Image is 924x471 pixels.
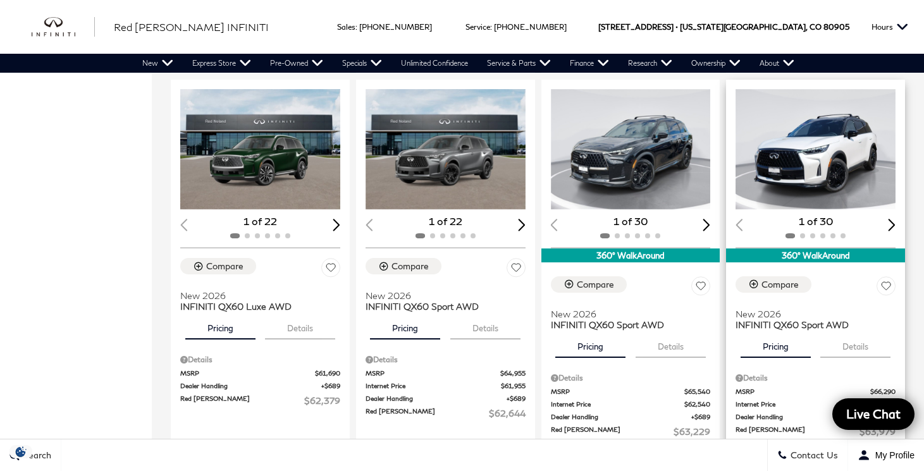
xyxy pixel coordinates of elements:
a: About [750,54,804,73]
span: Dealer Handling [366,394,507,403]
button: Compare Vehicle [736,276,811,293]
a: Dealer Handling $689 [366,394,526,403]
div: Pricing Details - INFINITI QX60 Sport AWD [736,372,896,384]
a: MSRP $65,540 [551,387,711,396]
span: $63,979 [859,425,896,438]
div: 1 of 30 [551,214,711,228]
span: Red [PERSON_NAME] [180,394,304,407]
span: My Profile [870,450,915,460]
span: $62,379 [304,394,340,407]
button: pricing tab [370,312,440,339]
span: Dealer Handling [551,412,692,422]
span: Live Chat [840,406,907,422]
div: Compare [206,260,243,272]
div: 1 / 2 [366,89,526,209]
div: 360° WalkAround [726,248,905,262]
button: details tab [636,330,706,358]
span: $689 [507,394,526,403]
div: 1 / 2 [551,89,711,209]
a: MSRP $64,955 [366,369,526,378]
span: Red [PERSON_NAME] [551,425,674,438]
button: Save Vehicle [507,258,526,281]
a: [PHONE_NUMBER] [359,22,432,32]
span: MSRP [736,387,870,396]
a: New [133,54,183,73]
span: $66,290 [870,387,896,396]
span: $63,229 [674,425,710,438]
span: MSRP [366,369,500,378]
span: $61,690 [315,369,340,378]
div: Compare [391,260,429,272]
img: 2026 INFINITI QX60 Sport AWD 1 [736,89,896,209]
button: pricing tab [741,330,811,358]
a: Service & Parts [477,54,560,73]
span: Red [PERSON_NAME] INFINITI [114,21,269,33]
div: Next slide [333,219,340,231]
span: Dealer Handling [736,412,877,422]
a: Dealer Handling $689 [180,381,340,391]
span: Sales [337,22,355,32]
span: $65,540 [684,387,710,396]
a: MSRP $61,690 [180,369,340,378]
span: Internet Price [736,400,870,409]
span: MSRP [180,369,315,378]
div: 1 of 22 [366,214,526,228]
button: Compare Vehicle [551,276,627,293]
span: $61,955 [501,381,526,391]
div: 360° WalkAround [541,248,720,262]
span: INFINITI QX60 Luxe AWD [180,301,331,312]
a: Red [PERSON_NAME] INFINITI [114,20,269,35]
span: New 2026 [736,309,886,319]
img: 2026 INFINITI QX60 Sport AWD 1 [551,89,711,209]
div: Pricing Details - INFINITI QX60 Sport AWD [366,354,526,365]
a: New 2026INFINITI QX60 Luxe AWD [180,282,340,312]
span: $689 [321,381,340,391]
a: Dealer Handling $689 [736,412,896,422]
span: INFINITI QX60 Sport AWD [736,319,886,330]
a: Ownership [682,54,750,73]
button: details tab [450,312,521,339]
span: Internet Price [551,400,685,409]
div: Pricing Details - INFINITI QX60 Sport AWD [551,372,711,384]
span: Red [PERSON_NAME] [736,425,859,438]
a: New 2026INFINITI QX60 Sport AWD [551,300,711,330]
a: New 2026INFINITI QX60 Sport AWD [736,300,896,330]
div: 1 of 30 [736,214,896,228]
span: Contact Us [787,450,838,461]
a: Internet Price $62,540 [551,400,711,409]
a: Express Store [183,54,261,73]
section: Click to Open Cookie Consent Modal [6,445,35,458]
img: INFINITI [32,17,95,37]
button: details tab [820,330,890,358]
div: Next slide [703,219,711,231]
span: New 2026 [551,309,701,319]
a: Red [PERSON_NAME] $63,229 [551,425,711,438]
div: 1 / 2 [736,89,896,209]
span: $64,955 [500,369,526,378]
span: New 2026 [180,290,331,301]
span: INFINITI QX60 Sport AWD [366,301,516,312]
span: Dealer Handling [180,381,321,391]
span: : [355,22,357,32]
span: : [490,22,492,32]
a: Dealer Handling $689 [551,412,711,422]
span: New 2026 [366,290,516,301]
a: Pre-Owned [261,54,333,73]
span: INFINITI QX60 Sport AWD [551,319,701,330]
span: Search [20,450,51,461]
img: 2026 INFINITI QX60 Sport AWD 1 [366,89,526,209]
a: New 2026INFINITI QX60 Sport AWD [366,282,526,312]
nav: Main Navigation [133,54,804,73]
button: Compare Vehicle [180,258,256,274]
a: Red [PERSON_NAME] $62,644 [366,407,526,420]
img: Opt-Out Icon [6,445,35,458]
div: Compare [761,279,799,290]
div: Next slide [888,219,896,231]
button: pricing tab [555,330,625,358]
span: Red [PERSON_NAME] [366,407,489,420]
a: Red [PERSON_NAME] $62,379 [180,394,340,407]
a: Live Chat [832,398,915,430]
div: Compare [577,279,614,290]
img: 2026 INFINITI QX60 Luxe AWD 1 [180,89,340,209]
a: Finance [560,54,619,73]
